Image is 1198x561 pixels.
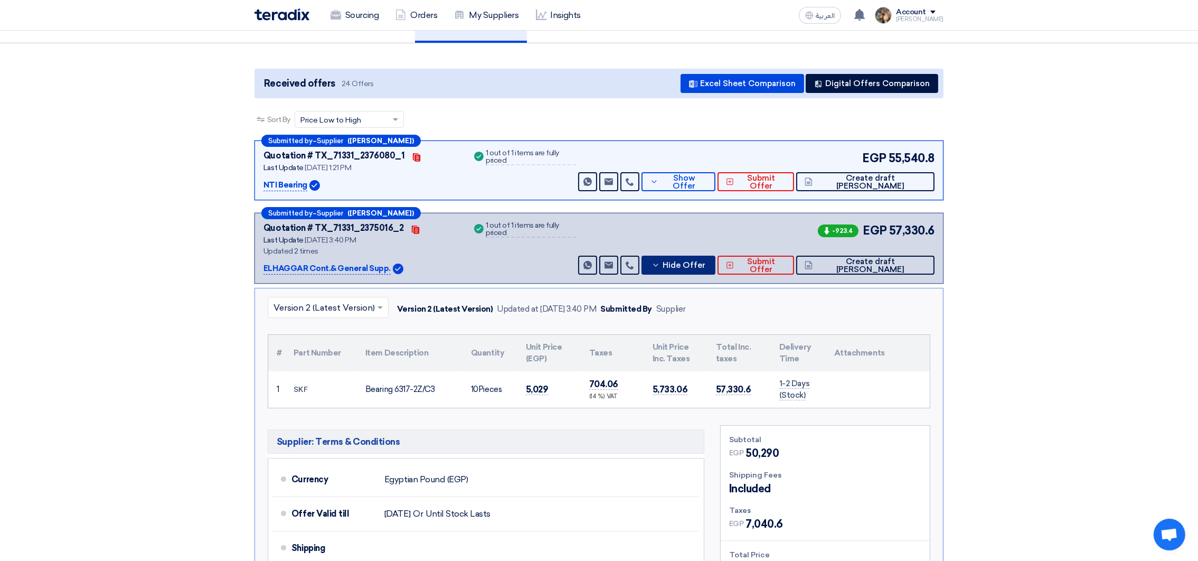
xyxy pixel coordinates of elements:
div: Total Price [729,549,921,560]
div: Taxes [729,505,921,516]
div: Shipping Fees [729,470,921,481]
b: ([PERSON_NAME]) [347,210,414,217]
th: Attachments [826,335,930,371]
th: # [268,335,285,371]
div: Offer Valid till [291,501,376,527]
div: (14 %) VAT [589,392,636,401]
span: 24 Offers [342,79,374,89]
span: Hide Offer [663,261,705,269]
span: -923.4 [818,225,859,237]
button: Digital Offers Comparison [806,74,938,93]
span: 55,540.8 [889,149,935,167]
span: 57,330.6 [716,384,751,395]
a: Insights [527,4,589,27]
span: Submit Offer [737,258,786,274]
div: – [261,135,421,147]
span: 704.06 [589,379,618,390]
span: Supplier [317,137,343,144]
div: Subtotal [729,434,921,445]
div: Open chat [1154,519,1185,550]
div: Egyptian Pound (EGP) [384,470,468,490]
span: Submitted by [268,137,313,144]
div: Shipping [291,536,376,561]
td: Pieces [463,371,517,408]
p: NTI Bearing [263,179,307,192]
th: Quantity [463,335,517,371]
div: Account [896,8,926,17]
div: Currency [291,467,376,492]
div: [PERSON_NAME] [896,16,944,22]
button: Excel Sheet Comparison [681,74,804,93]
div: Supplier [656,303,686,315]
span: 57,330.6 [889,222,935,239]
b: ([PERSON_NAME]) [347,137,414,144]
span: Submitted by [268,210,313,217]
button: Submit Offer [718,172,794,191]
span: 50,290 [746,445,779,461]
span: EGP [729,518,744,529]
span: [DATE] [384,509,410,519]
button: Show Offer [642,172,715,191]
button: Create draft [PERSON_NAME] [796,172,935,191]
span: Show Offer [661,174,707,190]
th: Unit Price (EGP) [517,335,581,371]
span: EGP [862,149,886,167]
div: Updated at [DATE] 3:40 PM [497,303,597,315]
div: 1 out of 1 items are fully priced [486,149,576,165]
a: My Suppliers [446,4,527,27]
div: Submitted By [601,303,652,315]
span: Price Low to High [300,115,361,126]
span: العربية [816,12,835,20]
span: Last Update [263,236,304,245]
p: ELHAGGAR Cont.& General Supp. [263,263,391,275]
span: EGP [863,222,887,239]
span: 10 [471,385,478,394]
span: Or [413,509,423,519]
td: SKF [285,371,357,408]
span: [DATE] 3:40 PM [305,236,356,245]
img: Teradix logo [254,8,309,21]
span: Sort By [267,114,290,125]
button: Hide Offer [642,256,715,275]
div: Updated 2 times [263,246,459,257]
div: – [261,207,421,219]
span: 1-2 Days (Stock) [779,379,809,401]
th: Total Inc. taxes [708,335,771,371]
img: Verified Account [393,264,403,274]
span: Last Update [263,163,304,172]
img: file_1710751448746.jpg [875,7,892,24]
span: Create draft [PERSON_NAME] [815,258,926,274]
div: Version 2 (Latest Version) [397,303,493,315]
td: 1 [268,371,285,408]
img: Verified Account [309,180,320,191]
th: Part Number [285,335,357,371]
div: 1 out of 1 items are fully priced [486,222,576,238]
div: Bearing 6317-2Z/C3 [365,384,454,396]
a: Orders [387,4,446,27]
th: Delivery Time [771,335,826,371]
span: 7,040.6 [746,516,783,532]
button: Create draft [PERSON_NAME] [796,256,935,275]
span: EGP [729,447,744,459]
th: Item Description [357,335,463,371]
span: Until Stock Lasts [426,509,490,519]
button: Submit Offer [718,256,794,275]
span: Received offers [264,77,335,91]
span: Supplier [317,210,343,217]
span: 5,029 [526,384,549,395]
th: Unit Price Inc. Taxes [644,335,708,371]
div: Quotation # TX_71331_2376080_1 [263,149,405,162]
span: 5,733.06 [653,384,687,395]
span: Included [729,481,771,497]
h5: Supplier: Terms & Conditions [268,429,704,454]
button: العربية [799,7,841,24]
a: Sourcing [322,4,387,27]
span: Submit Offer [737,174,786,190]
span: [DATE] 1:21 PM [305,163,351,172]
th: Taxes [581,335,644,371]
div: Quotation # TX_71331_2375016_2 [263,222,404,235]
span: Create draft [PERSON_NAME] [815,174,926,190]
